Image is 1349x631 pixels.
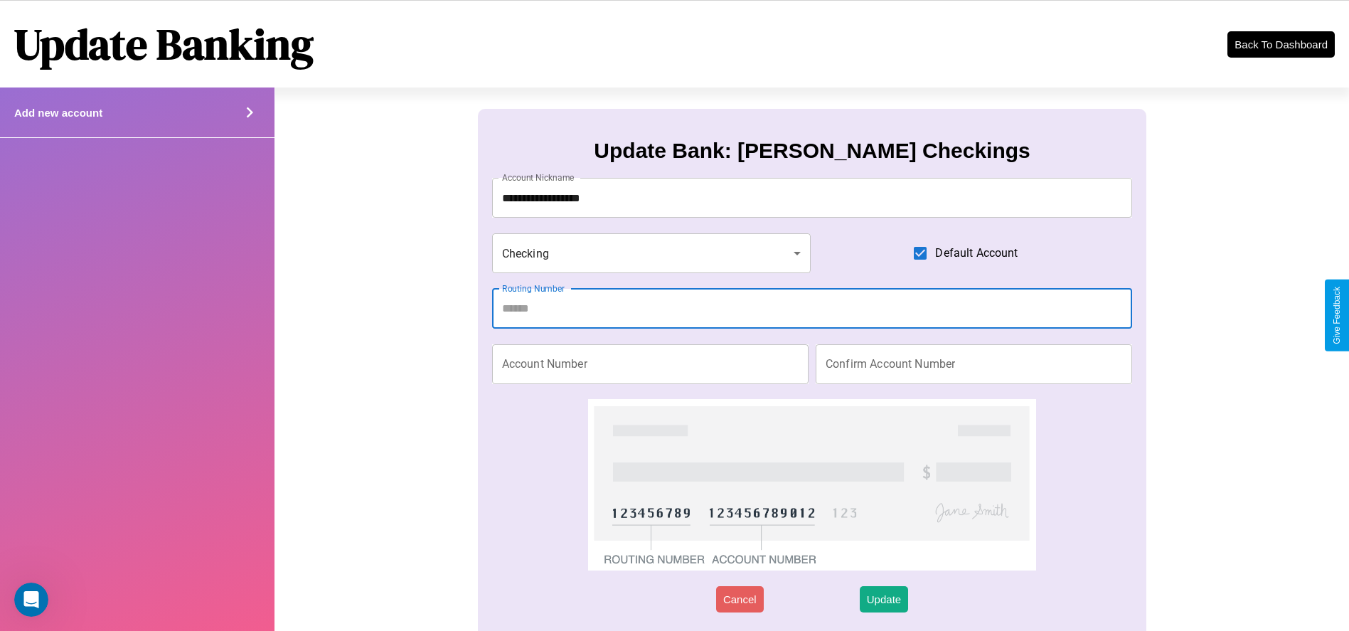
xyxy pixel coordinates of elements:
button: Cancel [716,586,764,613]
button: Update [860,586,908,613]
label: Routing Number [502,282,565,295]
div: Checking [492,233,811,273]
span: Default Account [935,245,1018,262]
h3: Update Bank: [PERSON_NAME] Checkings [594,139,1030,163]
label: Account Nickname [502,171,575,184]
iframe: Intercom live chat [14,583,48,617]
h4: Add new account [14,107,102,119]
h1: Update Banking [14,15,314,73]
img: check [588,399,1037,571]
button: Back To Dashboard [1227,31,1335,58]
div: Give Feedback [1332,287,1342,344]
